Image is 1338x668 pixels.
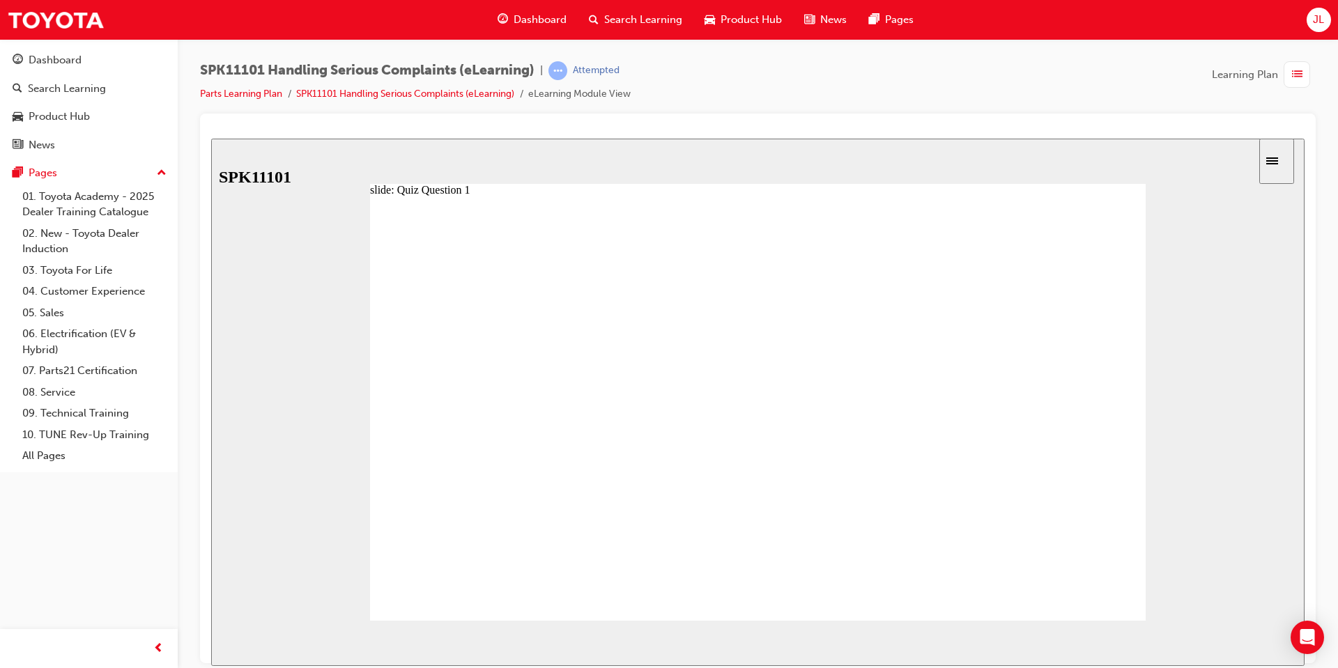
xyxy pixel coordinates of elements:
[6,104,172,130] a: Product Hub
[498,11,508,29] span: guage-icon
[29,165,57,181] div: Pages
[200,88,282,100] a: Parts Learning Plan
[29,52,82,68] div: Dashboard
[540,63,543,79] span: |
[157,164,167,182] span: up-icon
[17,445,172,467] a: All Pages
[17,360,172,382] a: 07. Parts21 Certification
[858,6,925,34] a: pages-iconPages
[6,45,172,160] button: DashboardSearch LearningProduct HubNews
[17,186,172,223] a: 01. Toyota Academy - 2025 Dealer Training Catalogue
[804,11,815,29] span: news-icon
[1307,8,1331,32] button: JL
[17,302,172,324] a: 05. Sales
[29,137,55,153] div: News
[17,281,172,302] a: 04. Customer Experience
[793,6,858,34] a: news-iconNews
[604,12,682,28] span: Search Learning
[1291,621,1324,654] div: Open Intercom Messenger
[1212,61,1316,88] button: Learning Plan
[514,12,567,28] span: Dashboard
[548,61,567,80] span: learningRecordVerb_ATTEMPT-icon
[1313,12,1324,28] span: JL
[17,382,172,403] a: 08. Service
[17,424,172,446] a: 10. TUNE Rev-Up Training
[13,83,22,95] span: search-icon
[573,64,620,77] div: Attempted
[1212,67,1278,83] span: Learning Plan
[200,63,535,79] span: SPK11101 Handling Serious Complaints (eLearning)
[29,109,90,125] div: Product Hub
[13,111,23,123] span: car-icon
[6,160,172,186] button: Pages
[528,86,631,102] li: eLearning Module View
[17,223,172,260] a: 02. New - Toyota Dealer Induction
[885,12,914,28] span: Pages
[28,81,106,97] div: Search Learning
[693,6,793,34] a: car-iconProduct Hub
[13,139,23,152] span: news-icon
[589,11,599,29] span: search-icon
[6,132,172,158] a: News
[17,260,172,281] a: 03. Toyota For Life
[153,640,164,658] span: prev-icon
[705,11,715,29] span: car-icon
[721,12,782,28] span: Product Hub
[869,11,879,29] span: pages-icon
[6,76,172,102] a: Search Learning
[13,167,23,180] span: pages-icon
[820,12,847,28] span: News
[486,6,578,34] a: guage-iconDashboard
[296,88,514,100] a: SPK11101 Handling Serious Complaints (eLearning)
[17,323,172,360] a: 06. Electrification (EV & Hybrid)
[17,403,172,424] a: 09. Technical Training
[6,47,172,73] a: Dashboard
[578,6,693,34] a: search-iconSearch Learning
[7,4,105,36] img: Trak
[1292,66,1302,84] span: list-icon
[13,54,23,67] span: guage-icon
